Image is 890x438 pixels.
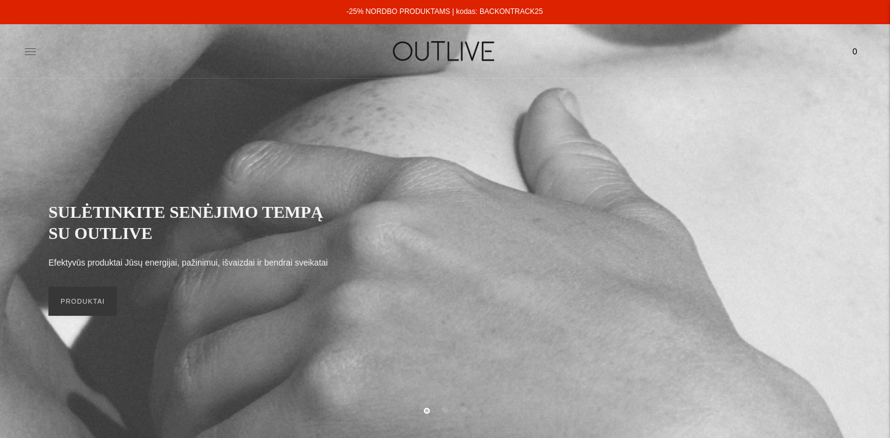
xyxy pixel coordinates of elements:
button: Move carousel to slide 3 [460,407,466,413]
p: Efektyvūs produktai Jūsų energijai, pažinimui, išvaizdai ir bendrai sveikatai [48,256,328,270]
a: 0 [844,38,866,65]
h2: SULĖTINKITE SENĖJIMO TEMPĄ SU OUTLIVE [48,201,339,244]
button: Move carousel to slide 1 [424,408,430,414]
img: OUTLIVE [369,30,521,72]
button: Move carousel to slide 2 [442,407,448,413]
span: 0 [846,43,863,60]
a: PRODUKTAI [48,287,117,316]
a: -25% NORDBO PRODUKTAMS | kodas: BACKONTRACK25 [346,7,542,16]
